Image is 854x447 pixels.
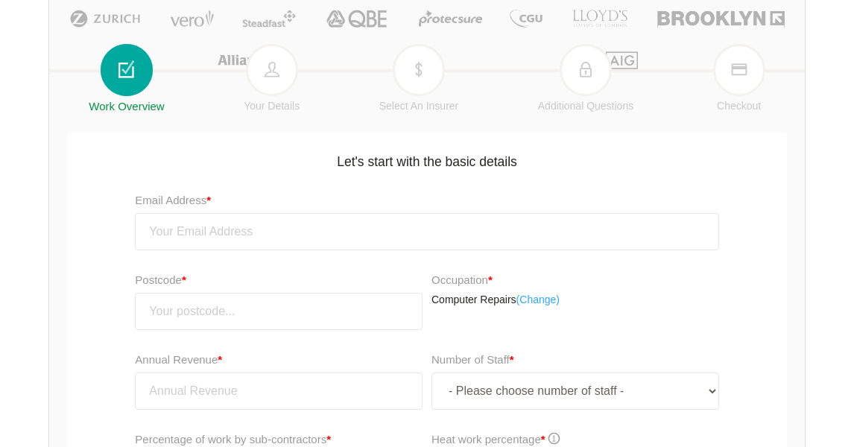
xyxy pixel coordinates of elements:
input: Your Email Address [135,213,718,250]
label: Occupation [431,271,493,289]
label: Annual Revenue [135,351,222,369]
img: Vero | Public Liability Insurance [163,10,221,28]
a: (Change) [516,293,560,308]
img: Protecsure | Public Liability Insurance [413,10,488,28]
img: Steadfast | Public Liability Insurance [236,10,302,28]
img: Allianz | Public Liability Insurance [210,51,289,69]
input: Annual Revenue [135,372,423,410]
img: AIG | Public Liability Insurance [600,51,644,69]
p: Computer Repairs [431,293,719,308]
img: LLOYD's | Public Liability Insurance [564,10,636,28]
input: Your postcode... [135,293,423,330]
img: Brooklyn | Public Liability Insurance [651,10,791,28]
img: CGU | Public Liability Insurance [504,10,548,28]
img: Zurich | Public Liability Insurance [63,10,148,28]
h5: Let's start with the basic details [75,144,779,171]
label: Postcode [135,271,423,289]
img: QBE | Public Liability Insurance [317,10,398,28]
label: Number of Staff [431,351,514,369]
label: Email Address [135,191,211,209]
